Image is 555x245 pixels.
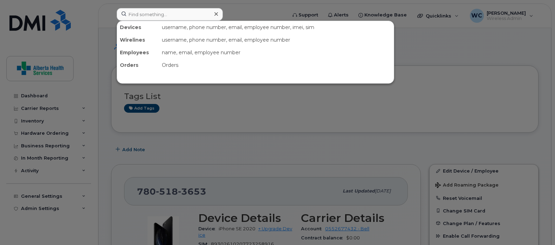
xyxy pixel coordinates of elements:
div: Orders [117,59,159,71]
div: name, email, employee number [159,46,394,59]
div: Devices [117,21,159,34]
div: username, phone number, email, employee number, imei, sim [159,21,394,34]
div: Wirelines [117,34,159,46]
div: Employees [117,46,159,59]
div: username, phone number, email, employee number [159,34,394,46]
div: Orders [159,59,394,71]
